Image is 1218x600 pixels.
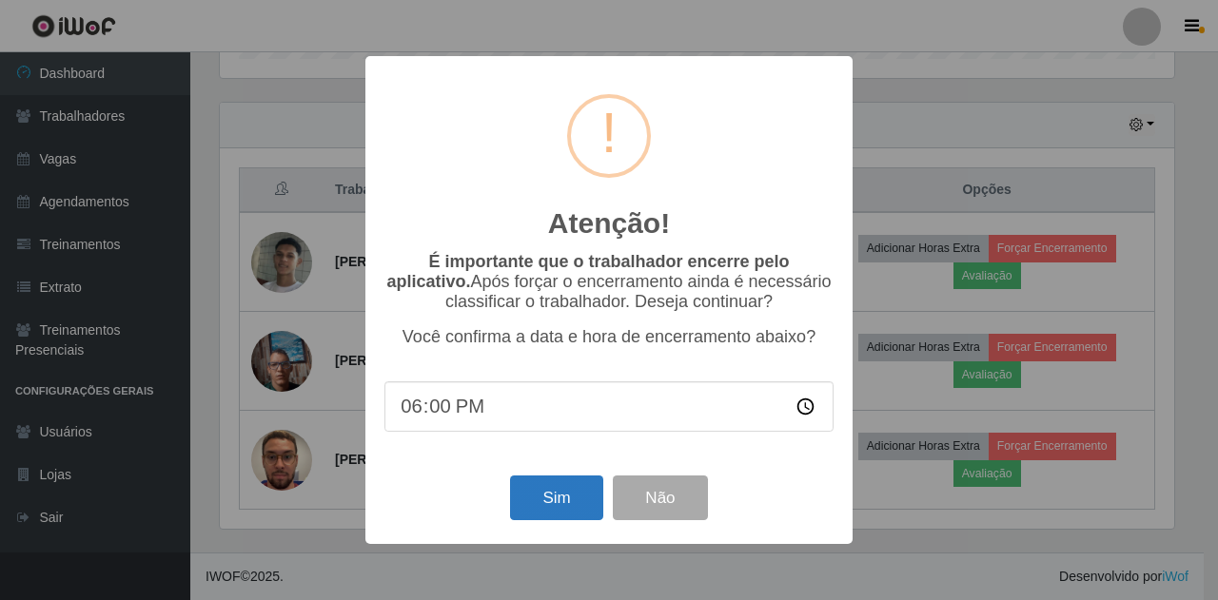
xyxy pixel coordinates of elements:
[613,475,707,520] button: Não
[384,252,834,312] p: Após forçar o encerramento ainda é necessário classificar o trabalhador. Deseja continuar?
[548,206,670,241] h2: Atenção!
[386,252,789,291] b: É importante que o trabalhador encerre pelo aplicativo.
[510,475,602,520] button: Sim
[384,327,834,347] p: Você confirma a data e hora de encerramento abaixo?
